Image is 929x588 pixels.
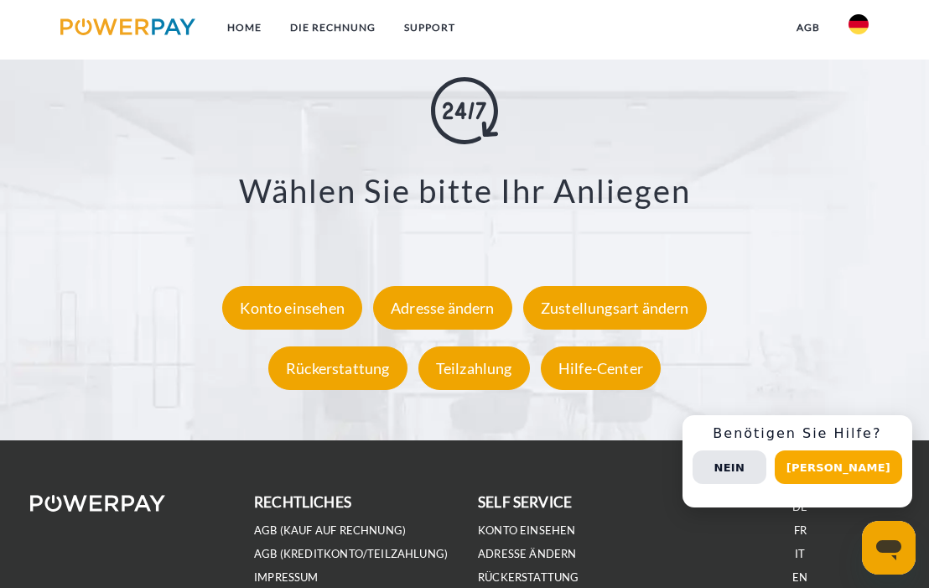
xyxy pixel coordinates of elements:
[254,547,448,561] a: AGB (Kreditkonto/Teilzahlung)
[276,13,390,43] a: DIE RECHNUNG
[782,13,834,43] a: agb
[775,450,902,484] button: [PERSON_NAME]
[8,171,921,211] h3: Wählen Sie bitte Ihr Anliegen
[682,415,912,507] div: Schnellhilfe
[418,346,530,390] div: Teilzahlung
[369,299,516,317] a: Adresse ändern
[373,286,512,330] div: Adresse ändern
[693,450,766,484] button: Nein
[478,523,576,538] a: Konto einsehen
[792,500,807,514] a: DE
[222,286,362,330] div: Konto einsehen
[254,493,351,511] b: rechtliches
[862,521,916,575] iframe: Schaltfläche zum Öffnen des Messaging-Fensters
[794,523,807,538] a: FR
[264,359,412,377] a: Rückerstattung
[693,425,902,442] h3: Benötigen Sie Hilfe?
[390,13,470,43] a: SUPPORT
[795,547,805,561] a: IT
[268,346,407,390] div: Rückerstattung
[541,346,661,390] div: Hilfe-Center
[523,286,707,330] div: Zustellungsart ändern
[60,18,195,35] img: logo-powerpay.svg
[519,299,711,317] a: Zustellungsart ändern
[478,547,577,561] a: Adresse ändern
[537,359,665,377] a: Hilfe-Center
[478,570,579,585] a: Rückerstattung
[254,523,406,538] a: AGB (Kauf auf Rechnung)
[254,570,319,585] a: IMPRESSUM
[478,493,572,511] b: self service
[218,299,366,317] a: Konto einsehen
[849,14,869,34] img: de
[792,570,807,585] a: EN
[431,77,498,144] img: online-shopping.svg
[213,13,276,43] a: Home
[414,359,534,377] a: Teilzahlung
[30,495,165,512] img: logo-powerpay-white.svg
